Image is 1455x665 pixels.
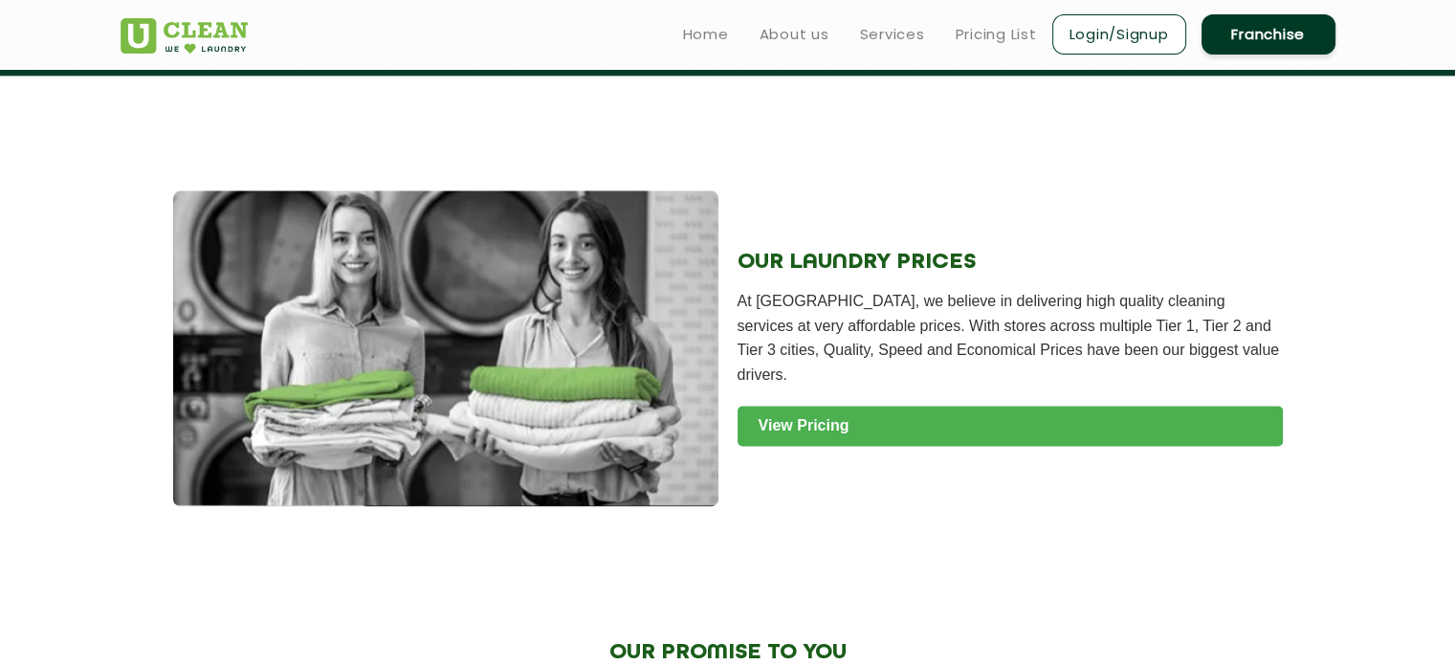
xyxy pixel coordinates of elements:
a: Franchise [1201,14,1335,55]
a: Services [860,23,925,46]
p: At [GEOGRAPHIC_DATA], we believe in delivering high quality cleaning services at very affordable ... [738,289,1283,387]
a: Pricing List [956,23,1037,46]
h2: OUR LAUNDRY PRICES [738,250,1283,275]
a: View Pricing [738,406,1283,446]
img: Laundry Service [173,190,718,506]
h2: OUR PROMISE TO YOU [309,640,1146,665]
a: Login/Signup [1052,14,1186,55]
a: About us [760,23,829,46]
img: UClean Laundry and Dry Cleaning [121,18,248,54]
a: Home [683,23,729,46]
